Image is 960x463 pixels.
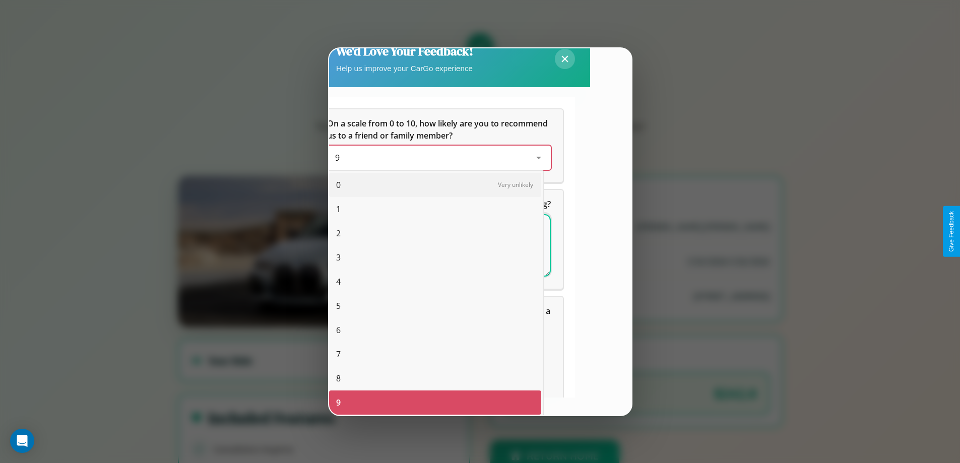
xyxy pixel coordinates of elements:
[315,109,563,182] div: On a scale from 0 to 10, how likely are you to recommend us to a friend or family member?
[329,342,541,366] div: 7
[336,348,341,360] span: 7
[336,227,341,239] span: 2
[336,396,341,409] span: 9
[329,366,541,390] div: 8
[335,152,340,163] span: 9
[336,276,341,288] span: 4
[336,43,473,59] h2: We'd Love Your Feedback!
[327,117,551,142] h5: On a scale from 0 to 10, how likely are you to recommend us to a friend or family member?
[327,199,551,210] span: What can we do to make your experience more satisfying?
[327,305,552,328] span: Which of the following features do you value the most in a vehicle?
[336,324,341,336] span: 6
[327,146,551,170] div: On a scale from 0 to 10, how likely are you to recommend us to a friend or family member?
[329,318,541,342] div: 6
[329,197,541,221] div: 1
[336,251,341,263] span: 3
[336,179,341,191] span: 0
[329,245,541,270] div: 3
[948,211,955,252] div: Give Feedback
[329,270,541,294] div: 4
[336,61,473,75] p: Help us improve your CarGo experience
[329,415,541,439] div: 10
[10,429,34,453] div: Open Intercom Messenger
[498,180,533,189] span: Very unlikely
[329,221,541,245] div: 2
[336,203,341,215] span: 1
[329,294,541,318] div: 5
[329,390,541,415] div: 9
[327,118,550,141] span: On a scale from 0 to 10, how likely are you to recommend us to a friend or family member?
[336,300,341,312] span: 5
[329,173,541,197] div: 0
[336,372,341,384] span: 8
